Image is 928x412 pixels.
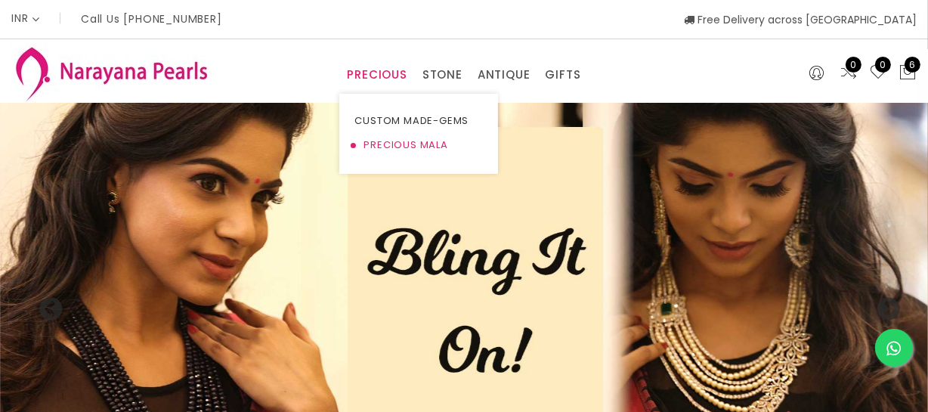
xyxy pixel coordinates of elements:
[354,109,483,133] a: CUSTOM MADE-GEMS
[875,57,891,73] span: 0
[846,57,861,73] span: 0
[38,297,53,312] button: Previous
[905,57,920,73] span: 6
[899,64,917,83] button: 6
[684,12,917,27] span: Free Delivery across [GEOGRAPHIC_DATA]
[354,133,483,157] a: PRECIOUS MALA
[347,64,407,86] a: PRECIOUS
[81,14,222,24] p: Call Us [PHONE_NUMBER]
[545,64,580,86] a: GIFTS
[869,64,887,83] a: 0
[422,64,462,86] a: STONE
[840,64,858,83] a: 0
[478,64,531,86] a: ANTIQUE
[875,297,890,312] button: Next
